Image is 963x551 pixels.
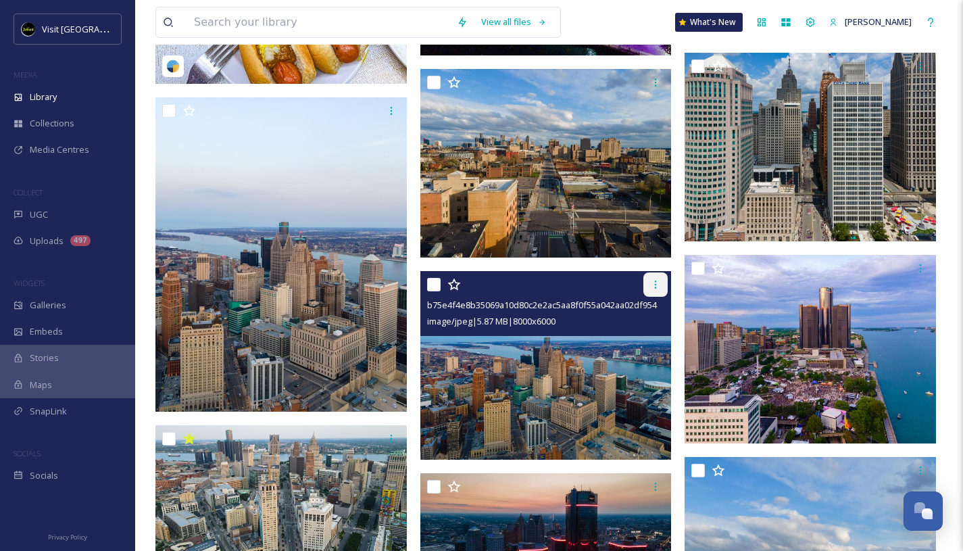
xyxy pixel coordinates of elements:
span: WIDGETS [14,278,45,288]
img: 07e261569dd837af7563b01b0408e35eb8c441fca257b6daaaf6469756f69818.jpg [685,255,936,444]
span: MEDIA [14,70,37,80]
span: Stories [30,352,59,364]
span: SnapLink [30,405,67,418]
a: View all files [474,9,553,35]
a: What's New [675,13,743,32]
img: dca6cf65462337a34b824459d66c009d3b0a04946890526ee2993fd57463f432.jpg [155,97,407,412]
span: Embeds [30,325,63,338]
span: Uploads [30,235,64,247]
span: SOCIALS [14,448,41,458]
span: Media Centres [30,143,89,156]
span: Maps [30,379,52,391]
span: Collections [30,117,74,130]
img: 1c2ac59329e593b38fcfb87d87d15cc2340af6f50840e1ecac0afe0566c31361.jpg [420,69,672,258]
span: [PERSON_NAME] [845,16,912,28]
a: Privacy Policy [48,528,87,544]
span: Visit [GEOGRAPHIC_DATA] [42,22,147,35]
div: 497 [70,235,91,246]
span: b75e4f4e8b35069a10d80c2e2ac5aa8f0f55a042aa02df954542bc0cc79cfe5d.jpg [427,298,740,311]
span: COLLECT [14,187,43,197]
span: Privacy Policy [48,533,87,542]
span: UGC [30,208,48,221]
button: Open Chat [904,492,943,531]
img: snapsea-logo.png [166,59,180,73]
span: Socials [30,469,58,482]
img: b75e4f4e8b35069a10d80c2e2ac5aa8f0f55a042aa02df954542bc0cc79cfe5d.jpg [420,271,672,460]
a: [PERSON_NAME] [822,9,918,35]
span: image/jpeg | 5.87 MB | 8000 x 6000 [427,315,555,327]
input: Search your library [187,7,450,37]
img: 964ccd60f4ca4d9e15d9fb589140719a8d52e141974750571e785ec9e2ed730c.jpg [685,53,936,241]
span: Library [30,91,57,103]
span: Galleries [30,299,66,312]
img: VISIT%20DETROIT%20LOGO%20-%20BLACK%20BACKGROUND.png [22,22,35,36]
